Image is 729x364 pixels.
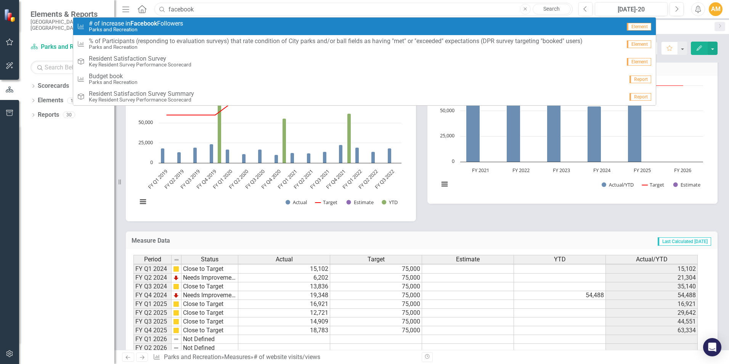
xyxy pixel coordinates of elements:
span: Estimate [456,256,480,263]
text: 50,000 [440,107,454,114]
div: » » [153,353,416,362]
img: 8DAGhfEEPCf229AAAAAElFTkSuQmCC [173,345,179,351]
td: 54,488 [606,291,698,300]
button: Show Target [642,181,665,188]
a: # of increase inFacebookFollowersParks and RecreationElement [73,18,656,35]
img: cBAA0RP0Y6D5n+AAAAAElFTkSuQmCC [173,266,179,272]
text: FY 2025 [634,167,651,174]
path: FY Q4 2021, 22,521. Actual. [339,145,343,163]
text: FY 2026 [674,167,691,174]
path: FY Q2 2022, 14,149. Actual. [371,151,375,163]
td: 35,140 [606,282,698,291]
td: FY Q2 2024 [133,274,172,282]
td: 63,334 [606,326,698,335]
td: FY Q1 2025 [133,300,172,309]
path: FY Q1 2022, 19,125. Actual. [355,147,359,163]
td: FY Q4 2025 [133,326,172,335]
td: FY Q1 2024 [133,265,172,274]
input: Search ClearPoint... [154,3,573,16]
span: # of increase in Followers [89,20,183,27]
span: Element [627,58,651,66]
td: 16,921 [606,300,698,309]
path: FY 2025 , 63,334. Actual/YTD. [628,97,642,162]
button: Show Actual [286,199,307,206]
a: Parks and Recreation [31,43,107,52]
td: 75,000 [330,265,422,274]
small: Parks and Recreation [89,79,138,85]
text: FY Q2 2022 [357,168,379,190]
text: FY Q1 2019 [146,168,169,190]
td: 14,909 [238,317,330,326]
td: 12,721 [238,309,330,317]
text: 25,000 [440,132,454,139]
path: FY Q3 2019, 19,385. Actual. [193,147,197,163]
div: [DATE]-20 [597,5,665,14]
td: Needs Improvement [181,291,238,300]
button: View chart menu, Chart [138,196,148,207]
td: FY Q2 2025 [133,309,172,317]
td: 75,000 [330,309,422,317]
td: Close to Target [181,265,238,274]
input: Search Below... [31,61,107,74]
div: Chart. Highcharts interactive chart. [133,99,408,214]
a: % of Participants (responding to evaluation surveys) that rate condition of City parks and/or bal... [73,35,656,53]
img: TnMDeAgwAPMxUmUi88jYAAAAAElFTkSuQmCC [173,275,179,281]
td: 18,783 [238,326,330,335]
td: Needs Improvement [181,274,238,282]
td: 29,642 [606,309,698,317]
text: FY Q1 2021 [276,168,299,190]
div: Open Intercom Messenger [703,338,721,356]
text: FY Q1 2020 [211,168,234,190]
td: 15,102 [238,265,330,274]
img: cBAA0RP0Y6D5n+AAAAAElFTkSuQmCC [173,319,179,325]
img: 8DAGhfEEPCf229AAAAAElFTkSuQmCC [173,257,180,263]
td: 75,000 [330,274,422,282]
path: FY 2024, 54,488. Actual/YTD. [588,106,601,162]
path: FY Q2 2021, 12,312. Actual. [307,153,311,163]
td: 44,551 [606,317,698,326]
a: Resident Satisfaction SurveyKey Resident Survey Performance ScorecardElement [73,53,656,70]
div: # of website visits/views [254,353,320,361]
span: Report [629,76,651,83]
img: TnMDeAgwAPMxUmUi88jYAAAAAElFTkSuQmCC [173,292,179,298]
path: FY Q1 2020, 16,884. Actual. [226,149,230,163]
small: Key Resident Survey Performance Scorecard [89,97,194,103]
svg: Interactive chart [435,82,707,196]
button: Show Estimate [673,181,700,188]
path: FY Q1 2021, 12,843. Actual. [291,153,294,163]
path: FY Q4 2019, 23,481. Actual. [210,144,214,163]
span: Element [627,40,651,48]
div: 30 [63,112,75,118]
button: [DATE]-20 [595,2,668,16]
strong: Facebook [130,20,157,27]
button: Show Target [315,199,338,206]
text: FY Q4 2019 [195,168,218,190]
small: Parks and Recreation [89,44,583,50]
path: FY Q2 2019, 13,431. Actual. [177,152,181,163]
td: Close to Target [181,326,238,335]
a: Budget bookParks and RecreationReport [73,70,656,88]
button: AM [709,2,723,16]
a: Reports [38,111,59,119]
h3: Measure Data [132,237,373,244]
text: 0 [150,159,153,166]
td: 75,000 [330,300,422,309]
svg: Interactive chart [133,99,405,214]
path: FY 2022, 73,998. Actual/YTD. [507,86,520,162]
text: FY 2022 [512,167,530,174]
td: Close to Target [181,317,238,326]
td: Close to Target [181,282,238,291]
path: FY Q2 2020, 11,411. Actual. [242,154,246,163]
small: [GEOGRAPHIC_DATA], [GEOGRAPHIC_DATA] [31,19,107,31]
text: FY Q3 2020 [244,168,266,190]
img: cBAA0RP0Y6D5n+AAAAAElFTkSuQmCC [173,283,179,290]
text: FY Q4 2021 [324,168,347,190]
text: FY Q3 2021 [308,168,331,190]
a: Elements [38,96,63,105]
small: Key Resident Survey Performance Scorecard [89,62,191,68]
span: Period [144,256,161,263]
img: ClearPoint Strategy [4,9,17,22]
span: Elements & Reports [31,10,107,19]
g: Actual, series 1 of 4. Bar series with 15 bars. [161,144,392,163]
